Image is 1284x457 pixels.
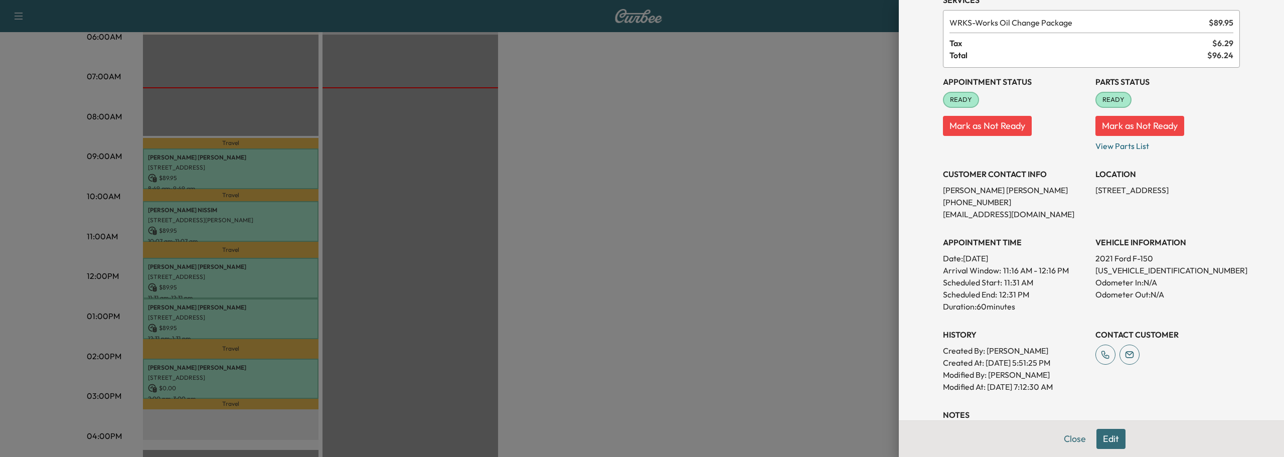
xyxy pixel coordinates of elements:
[943,409,1240,421] h3: NOTES
[943,252,1087,264] p: Date: [DATE]
[1212,37,1233,49] span: $ 6.29
[943,345,1087,357] p: Created By : [PERSON_NAME]
[943,276,1002,288] p: Scheduled Start:
[943,196,1087,208] p: [PHONE_NUMBER]
[999,288,1029,300] p: 12:31 PM
[949,37,1212,49] span: Tax
[943,381,1087,393] p: Modified At : [DATE] 7:12:30 AM
[943,329,1087,341] h3: History
[949,17,1205,29] span: Works Oil Change Package
[949,49,1207,61] span: Total
[1095,276,1240,288] p: Odometer In: N/A
[943,369,1087,381] p: Modified By : [PERSON_NAME]
[943,168,1087,180] h3: CUSTOMER CONTACT INFO
[943,236,1087,248] h3: APPOINTMENT TIME
[1004,276,1033,288] p: 11:31 AM
[1096,95,1131,105] span: READY
[1003,264,1069,276] span: 11:16 AM - 12:16 PM
[1095,236,1240,248] h3: VEHICLE INFORMATION
[1095,168,1240,180] h3: LOCATION
[943,288,997,300] p: Scheduled End:
[1207,49,1233,61] span: $ 96.24
[943,184,1087,196] p: [PERSON_NAME] [PERSON_NAME]
[1095,136,1240,152] p: View Parts List
[943,76,1087,88] h3: Appointment Status
[943,264,1087,276] p: Arrival Window:
[944,95,978,105] span: READY
[1095,329,1240,341] h3: CONTACT CUSTOMER
[943,208,1087,220] p: [EMAIL_ADDRESS][DOMAIN_NAME]
[943,357,1087,369] p: Created At : [DATE] 5:51:25 PM
[943,116,1032,136] button: Mark as Not Ready
[943,300,1087,313] p: Duration: 60 minutes
[1095,288,1240,300] p: Odometer Out: N/A
[1095,76,1240,88] h3: Parts Status
[1095,116,1184,136] button: Mark as Not Ready
[1096,429,1126,449] button: Edit
[1095,252,1240,264] p: 2021 Ford F-150
[1057,429,1092,449] button: Close
[1209,17,1233,29] span: $ 89.95
[1095,184,1240,196] p: [STREET_ADDRESS]
[1095,264,1240,276] p: [US_VEHICLE_IDENTIFICATION_NUMBER]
